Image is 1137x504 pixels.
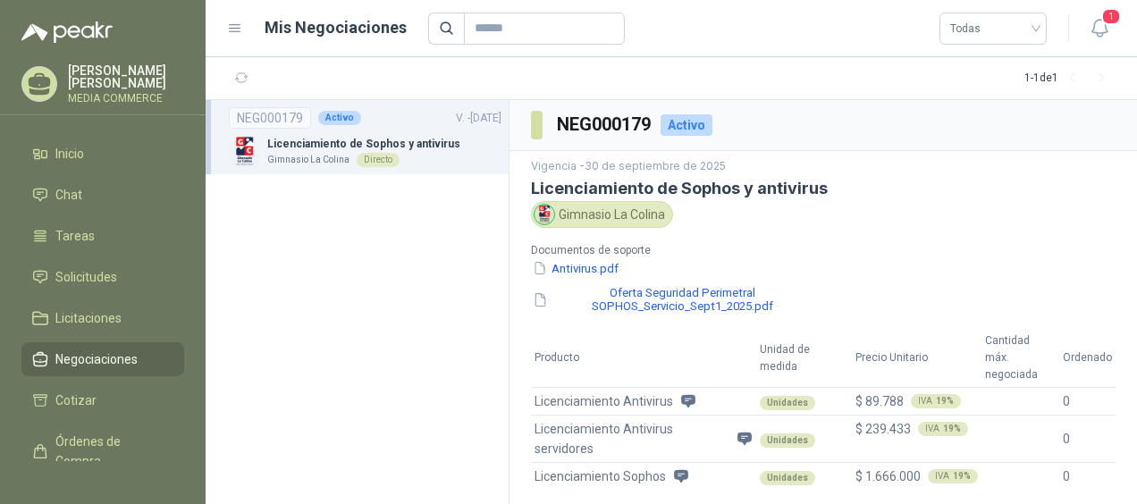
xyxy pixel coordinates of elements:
span: Negociaciones [55,349,138,369]
img: Logo peakr [21,21,113,43]
span: Licenciamiento Sophos [535,466,666,486]
th: Unidad de medida [756,329,852,387]
a: Negociaciones [21,342,184,376]
span: Solicitudes [55,267,117,287]
b: 19 % [943,424,961,433]
span: Inicio [55,144,84,164]
button: Oferta Seguridad Perimetral SOPHOS_Servicio_Sept1_2025.pdf [531,284,816,315]
a: Órdenes de Compra [21,424,184,478]
div: Activo [318,111,361,125]
a: Tareas [21,219,184,253]
div: IVA [918,422,968,436]
span: Licenciamiento Antivirus [535,391,673,411]
p: Gimnasio La Colina [267,153,350,167]
span: V. - [DATE] [456,112,501,124]
span: Tareas [55,226,95,246]
p: MEDIA COMMERCE [68,93,184,104]
a: Cotizar [21,383,184,417]
div: IVA [928,469,978,483]
td: 0 [1059,462,1116,490]
div: Directo [357,153,400,167]
a: NEG000179ActivoV. -[DATE] Company LogoLicenciamiento de Sophos y antivirusGimnasio La ColinaDirecto [229,107,501,167]
button: Antivirus.pdf [531,259,620,278]
div: Activo [661,114,712,136]
div: 1 - 1 de 1 [1024,64,1116,93]
img: Company Logo [229,136,260,167]
th: Producto [531,329,756,387]
b: 19 % [953,472,971,481]
span: Órdenes de Compra [55,432,167,471]
span: Cotizar [55,391,97,410]
a: Chat [21,178,184,212]
div: IVA [911,394,961,408]
img: Company Logo [535,205,554,224]
span: Todas [950,15,1036,42]
p: Licenciamiento de Sophos y antivirus [267,136,460,153]
a: Inicio [21,137,184,171]
td: 0 [1059,387,1116,415]
th: Precio Unitario [852,329,981,387]
span: Licenciamiento Antivirus servidores [535,419,729,458]
div: Gimnasio La Colina [531,201,673,228]
span: $ 89.788 [855,394,904,408]
span: Licitaciones [55,308,122,328]
b: 19 % [936,397,954,406]
td: 0 [1059,415,1116,462]
div: NEG000179 [229,107,311,129]
p: Vigencia - 30 de septiembre de 2025 [531,158,1116,175]
th: Ordenado [1059,329,1116,387]
th: Cantidad máx. negociada [981,329,1059,387]
h3: Licenciamiento de Sophos y antivirus [531,179,1116,197]
div: Unidades [760,471,815,485]
div: Unidades [760,433,815,448]
span: $ 239.433 [855,422,911,436]
h1: Mis Negociaciones [265,15,407,40]
div: Unidades [760,396,815,410]
span: 1 [1101,8,1121,25]
span: $ 1.666.000 [855,469,921,483]
span: Chat [55,185,82,205]
p: [PERSON_NAME] [PERSON_NAME] [68,64,184,89]
button: 1 [1083,13,1116,45]
a: Solicitudes [21,260,184,294]
a: Licitaciones [21,301,184,335]
h3: NEG000179 [557,111,653,139]
p: Documentos de soporte [531,242,816,259]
